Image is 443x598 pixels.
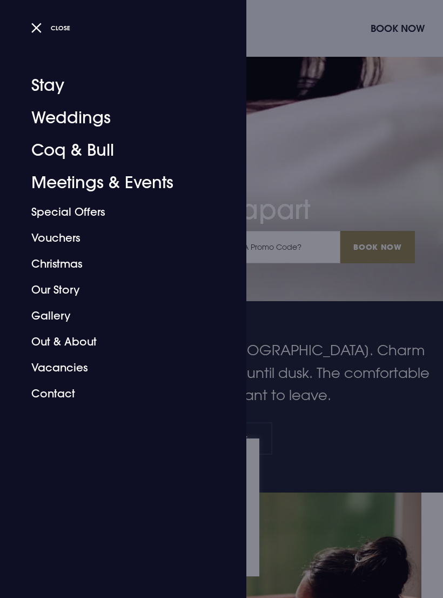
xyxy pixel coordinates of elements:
[31,134,202,167] a: Coq & Bull
[31,329,202,355] a: Out & About
[31,277,202,303] a: Our Story
[31,167,202,199] a: Meetings & Events
[31,355,202,381] a: Vacancies
[31,225,202,251] a: Vouchers
[51,24,70,32] span: Close
[31,381,202,407] a: Contact
[31,199,202,225] a: Special Offers
[31,251,202,277] a: Christmas
[31,69,202,102] a: Stay
[31,303,202,329] a: Gallery
[31,20,71,36] button: Close
[31,102,202,134] a: Weddings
